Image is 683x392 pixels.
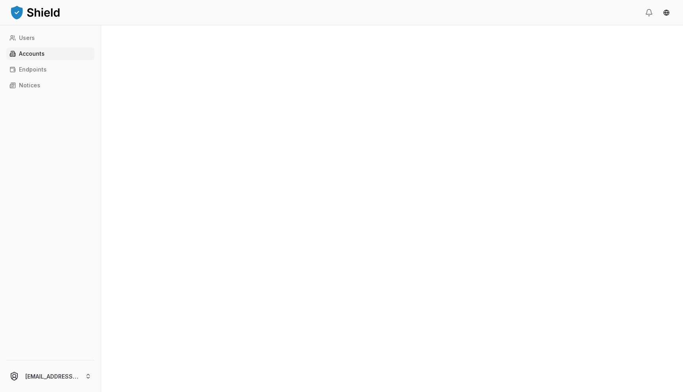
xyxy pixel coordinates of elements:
a: Notices [6,79,94,92]
p: [EMAIL_ADDRESS][DOMAIN_NAME] [25,372,79,381]
p: Notices [19,83,40,88]
button: [EMAIL_ADDRESS][DOMAIN_NAME] [3,364,98,389]
img: ShieldPay Logo [9,4,61,20]
a: Users [6,32,94,44]
p: Endpoints [19,67,47,72]
p: Accounts [19,51,45,57]
a: Endpoints [6,63,94,76]
a: Accounts [6,47,94,60]
p: Users [19,35,35,41]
